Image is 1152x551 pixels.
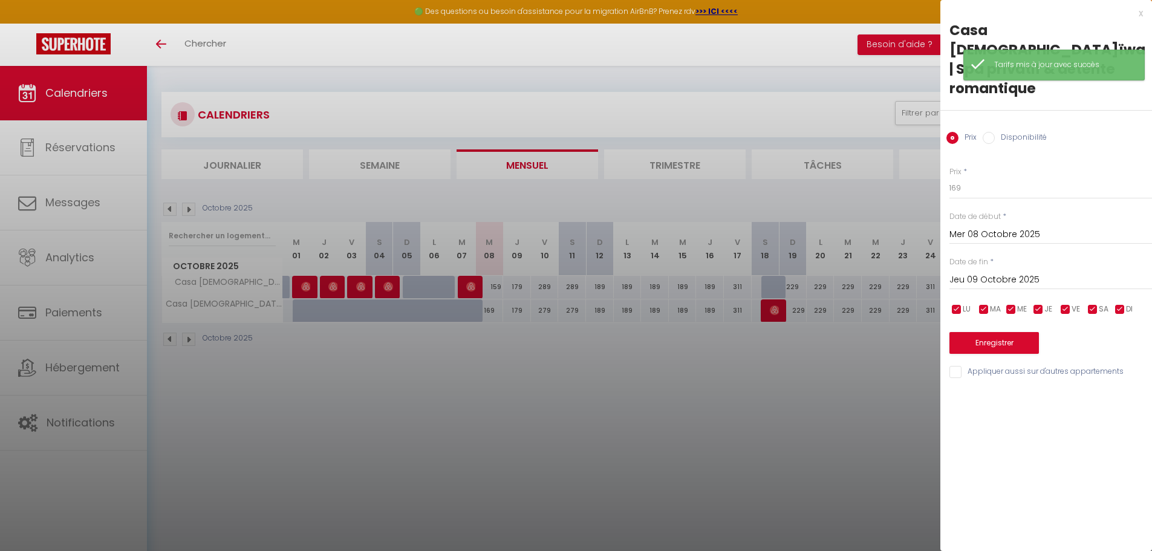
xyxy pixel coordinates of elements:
[994,59,1132,71] div: Tarifs mis à jour avec succès
[1126,304,1133,315] span: DI
[1017,304,1027,315] span: ME
[1072,304,1080,315] span: VE
[995,132,1047,145] label: Disponibilité
[949,256,988,268] label: Date de fin
[940,6,1143,21] div: x
[958,132,977,145] label: Prix
[949,21,1143,98] div: Casa [DEMOGRAPHIC_DATA]ïwa | Spa privatif & détente romantique
[949,211,1001,223] label: Date de début
[949,166,962,178] label: Prix
[963,304,971,315] span: LU
[1044,304,1052,315] span: JE
[990,304,1001,315] span: MA
[949,332,1039,354] button: Enregistrer
[1099,304,1108,315] span: SA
